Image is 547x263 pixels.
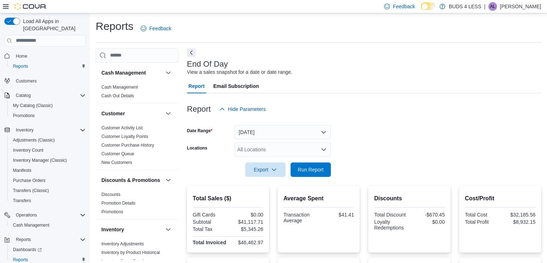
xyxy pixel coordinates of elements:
button: Cash Management [164,68,173,77]
span: Inventory Manager (Classic) [13,157,67,163]
button: Customer [101,110,163,117]
label: Date Range [187,128,213,134]
a: Home [13,52,30,61]
div: Cash Management [96,83,178,103]
h2: Average Spent [283,194,354,203]
a: Cash Management [10,221,52,229]
span: Home [16,53,27,59]
span: Customers [16,78,37,84]
h3: Report [187,105,211,113]
span: Inventory Count [10,146,86,155]
a: Inventory Manager (Classic) [10,156,70,165]
div: $32,185.56 [502,212,535,218]
button: Home [1,51,88,61]
span: Promotions [13,113,35,119]
div: View a sales snapshot for a date or date range. [187,68,292,76]
a: Customer Loyalty Points [101,134,148,139]
a: Cash Management [101,85,138,90]
span: Adjustments (Classic) [10,136,86,144]
a: Purchase Orders [10,176,49,185]
h1: Reports [96,19,133,34]
span: Reports [13,235,86,244]
span: Inventory [13,126,86,134]
button: Discounts & Promotions [164,176,173,184]
a: Manifests [10,166,34,175]
a: Discounts [101,192,120,197]
div: $46,462.97 [229,240,263,245]
button: Cash Management [7,220,88,230]
a: Inventory Count [10,146,46,155]
a: Inventory by Product Historical [101,250,160,255]
button: Cash Management [101,69,163,76]
label: Locations [187,145,208,151]
span: Customer Activity List [101,125,143,131]
h3: Cash Management [101,69,146,76]
span: New Customers [101,160,132,165]
div: Subtotal [193,219,227,225]
a: Reports [10,62,31,71]
button: Reports [13,235,34,244]
a: Adjustments (Classic) [10,136,58,144]
h3: Discounts & Promotions [101,177,160,184]
div: Customer [96,124,178,170]
a: Promotions [101,209,123,214]
span: Export [250,162,281,177]
span: Catalog [16,93,31,98]
a: Inventory Adjustments [101,241,144,246]
div: Total Profit [465,219,499,225]
a: Customers [13,77,40,85]
a: Transfers [10,196,34,205]
h2: Cost/Profit [465,194,535,203]
div: $41,117.71 [229,219,263,225]
span: Transfers [13,198,31,204]
div: -$670.45 [411,212,445,218]
h2: Discounts [374,194,445,203]
span: Transfers [10,196,86,205]
button: [DATE] [234,125,331,139]
button: Inventory Manager (Classic) [7,155,88,165]
span: Promotion Details [101,200,136,206]
h3: Customer [101,110,125,117]
span: Customers [13,76,86,85]
span: Transfers (Classic) [13,188,49,193]
span: Reports [13,257,28,263]
div: Loyalty Redemptions [374,219,408,231]
button: Inventory [1,125,88,135]
span: Purchase Orders [13,178,46,183]
button: Next [187,48,196,57]
div: $5,345.26 [229,226,263,232]
div: Amber LaRoque [488,2,497,11]
span: Inventory [16,127,33,133]
span: Cash Management [101,84,138,90]
span: AL [490,2,496,11]
span: Inventory Adjustments [101,241,144,247]
h3: End Of Day [187,60,228,68]
button: Run Report [291,162,331,177]
span: Dashboards [10,245,86,254]
h3: Inventory [101,226,124,233]
span: Purchase Orders [10,176,86,185]
div: Total Cost [465,212,499,218]
span: Transfers (Classic) [10,186,86,195]
div: $41.41 [320,212,354,218]
p: [PERSON_NAME] [500,2,541,11]
span: Catalog [13,91,86,100]
button: Reports [1,235,88,245]
span: Cash Out Details [101,93,134,99]
a: My Catalog (Classic) [10,101,56,110]
span: Inventory Count [13,147,44,153]
span: Operations [16,212,37,218]
span: Hide Parameters [228,106,266,113]
p: BUDS 4 LESS [449,2,481,11]
button: Transfers (Classic) [7,186,88,196]
div: Total Tax [193,226,227,232]
button: My Catalog (Classic) [7,101,88,111]
span: Cash Management [13,222,49,228]
button: Manifests [7,165,88,175]
span: Operations [13,211,86,219]
button: Export [245,162,286,177]
a: Dashboards [10,245,45,254]
div: Total Discount [374,212,408,218]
